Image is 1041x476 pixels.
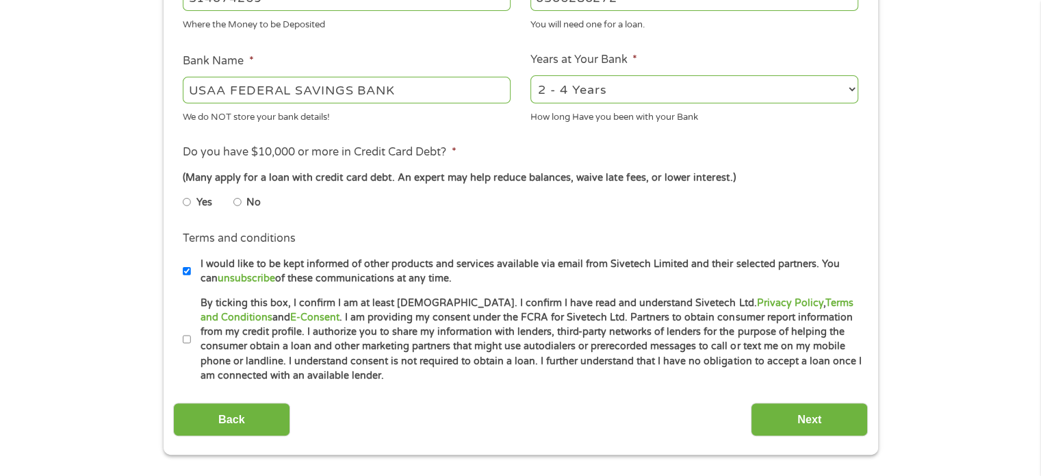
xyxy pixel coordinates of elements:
[183,14,511,32] div: Where the Money to be Deposited
[530,105,858,124] div: How long Have you been with your Bank
[183,145,456,160] label: Do you have $10,000 or more in Credit Card Debt?
[218,273,275,284] a: unsubscribe
[183,54,253,68] label: Bank Name
[183,105,511,124] div: We do NOT store your bank details!
[183,171,858,186] div: (Many apply for a loan with credit card debt. An expert may help reduce balances, waive late fees...
[751,403,868,436] input: Next
[756,297,823,309] a: Privacy Policy
[183,231,296,246] label: Terms and conditions
[191,257,862,286] label: I would like to be kept informed of other products and services available via email from Sivetech...
[201,297,853,323] a: Terms and Conditions
[530,53,637,67] label: Years at Your Bank
[196,195,212,210] label: Yes
[191,296,862,384] label: By ticking this box, I confirm I am at least [DEMOGRAPHIC_DATA]. I confirm I have read and unders...
[246,195,261,210] label: No
[530,14,858,32] div: You will need one for a loan.
[290,312,339,323] a: E-Consent
[173,403,290,436] input: Back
